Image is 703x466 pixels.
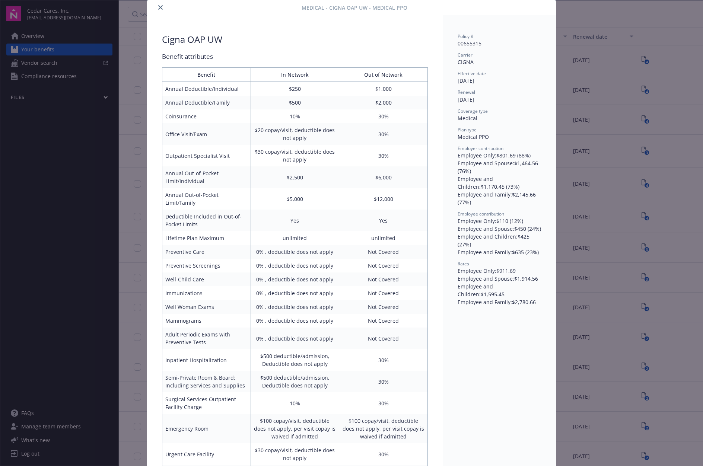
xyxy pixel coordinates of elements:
[251,349,339,371] td: $500 deductible/admission, Deductible does not apply
[458,33,474,39] span: Policy #
[251,286,339,300] td: 0% , deductible does not apply
[162,371,251,392] td: Semi-Private Room & Board; Including Services and Supplies
[339,68,428,82] th: Out of Network
[339,328,428,349] td: Not Covered
[458,108,488,114] span: Coverage type
[339,231,428,245] td: unlimited
[339,314,428,328] td: Not Covered
[162,259,251,272] td: Preventive Screenings
[251,414,339,443] td: $100 copay/visit, deductible does not apply, per visit copay is waived if admitted
[458,58,541,66] div: CIGNA
[458,52,473,58] span: Carrier
[162,68,251,82] th: Benefit
[251,272,339,286] td: 0% , deductible does not apply
[458,127,477,133] span: Plan type
[162,314,251,328] td: Mammograms
[162,443,251,465] td: Urgent Care Facility
[251,188,339,210] td: $5,000
[162,286,251,300] td: Immunizations
[458,225,541,233] div: Employee and Spouse : $450 (24%)
[458,114,541,122] div: Medical
[458,191,541,206] div: Employee and Family : $2,145.66 (77%)
[251,328,339,349] td: 0% , deductible does not apply
[251,231,339,245] td: unlimited
[162,272,251,286] td: Well-Child Care
[339,414,428,443] td: $100 copay/visit, deductible does not apply, per visit copay is waived if admitted
[458,77,541,84] div: [DATE]
[251,259,339,272] td: 0% , deductible does not apply
[162,33,222,46] div: Cigna OAP UW
[458,145,503,151] span: Employer contribution
[156,3,165,12] button: close
[458,261,469,267] span: Rates
[339,109,428,123] td: 30%
[162,392,251,414] td: Surgical Services Outpatient Facility Charge
[251,314,339,328] td: 0% , deductible does not apply
[458,233,541,248] div: Employee and Children : $425 (27%)
[458,217,541,225] div: Employee Only : $110 (12%)
[339,82,428,96] td: $1,000
[458,133,541,141] div: Medical PPO
[251,392,339,414] td: 10%
[458,151,541,159] div: Employee Only : $801.69 (88%)
[339,145,428,166] td: 30%
[162,245,251,259] td: Preventive Care
[339,392,428,414] td: 30%
[458,283,541,298] div: Employee and Children : $1,595.45
[458,175,541,191] div: Employee and Children : $1,170.45 (73%)
[162,166,251,188] td: Annual Out-of-Pocket Limit/Individual
[162,82,251,96] td: Annual Deductible/Individual
[458,211,504,217] span: Employee contribution
[458,89,475,95] span: Renewal
[339,300,428,314] td: Not Covered
[339,210,428,231] td: Yes
[162,414,251,443] td: Emergency Room
[339,166,428,188] td: $6,000
[251,166,339,188] td: $2,500
[458,275,541,283] div: Employee and Spouse : $1,914.56
[339,349,428,371] td: 30%
[162,300,251,314] td: Well Woman Exams
[251,82,339,96] td: $250
[162,349,251,371] td: Inpatient Hospitalization
[458,70,486,77] span: Effective date
[339,259,428,272] td: Not Covered
[339,188,428,210] td: $12,000
[458,159,541,175] div: Employee and Spouse : $1,464.56 (76%)
[162,123,251,145] td: Office Visit/Exam
[162,210,251,231] td: Deductible Included in Out-of-Pocket Limits
[251,245,339,259] td: 0% , deductible does not apply
[162,231,251,245] td: Lifetime Plan Maximum
[458,267,541,275] div: Employee Only : $911.69
[251,210,339,231] td: Yes
[251,145,339,166] td: $30 copay/visit, deductible does not apply
[162,96,251,109] td: Annual Deductible/Family
[339,286,428,300] td: Not Covered
[162,109,251,123] td: Coinsurance
[251,109,339,123] td: 10%
[339,123,428,145] td: 30%
[251,300,339,314] td: 0% , deductible does not apply
[458,248,541,256] div: Employee and Family : $635 (23%)
[458,39,541,47] div: 00655315
[251,96,339,109] td: $500
[251,123,339,145] td: $20 copay/visit, deductible does not apply
[339,245,428,259] td: Not Covered
[339,96,428,109] td: $2,000
[162,52,428,61] div: Benefit attributes
[339,371,428,392] td: 30%
[302,4,407,12] span: Medical - Cigna OAP UW - Medical PPO
[339,443,428,465] td: 30%
[251,68,339,82] th: In Network
[162,188,251,210] td: Annual Out-of-Pocket Limit/Family
[162,328,251,349] td: Adult Periodic Exams with Preventive Tests
[458,298,541,306] div: Employee and Family : $2,780.66
[162,145,251,166] td: Outpatient Specialist Visit
[458,96,541,103] div: [DATE]
[251,371,339,392] td: $500 deductible/admission, Deductible does not apply
[251,443,339,465] td: $30 copay/visit, deductible does not apply
[339,272,428,286] td: Not Covered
